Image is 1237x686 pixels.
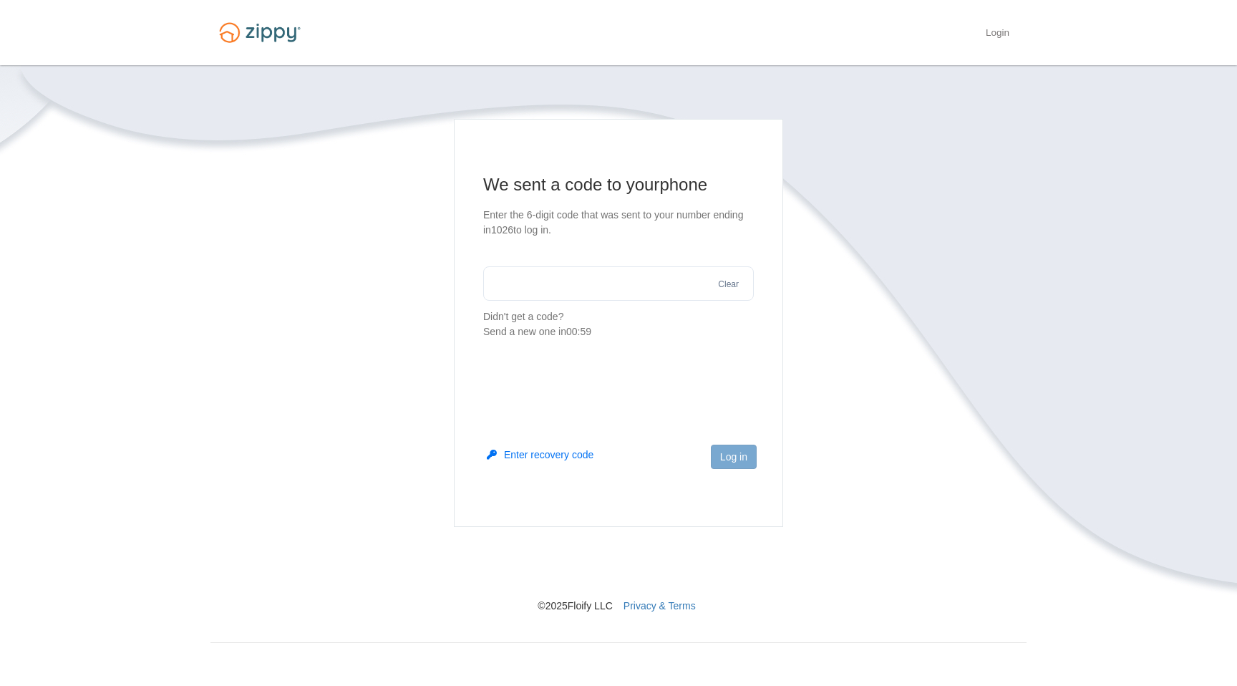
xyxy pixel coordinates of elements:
[483,208,754,238] p: Enter the 6-digit code that was sent to your number ending in 1026 to log in.
[624,600,696,612] a: Privacy & Terms
[711,445,757,469] button: Log in
[483,324,754,339] div: Send a new one in 00:59
[487,448,593,462] button: Enter recovery code
[483,173,754,196] h1: We sent a code to your phone
[986,27,1009,42] a: Login
[210,527,1027,613] nav: © 2025 Floify LLC
[714,278,743,291] button: Clear
[483,309,754,339] p: Didn't get a code?
[210,16,309,49] img: Logo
